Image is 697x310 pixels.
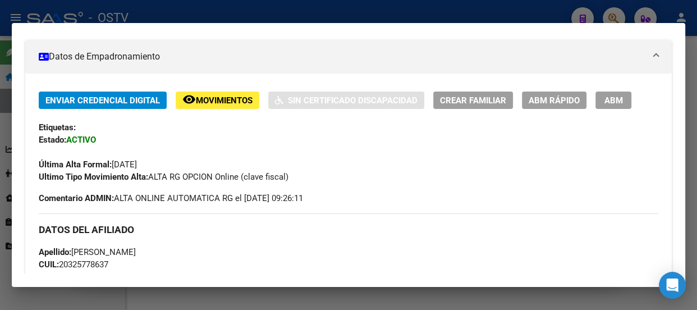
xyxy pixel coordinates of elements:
[440,95,506,106] span: Crear Familiar
[45,95,160,106] span: Enviar Credencial Digital
[39,224,658,236] h3: DATOS DEL AFILIADO
[39,50,645,63] mat-panel-title: Datos de Empadronamiento
[522,92,586,109] button: ABM Rápido
[39,272,84,282] strong: Documento:
[25,40,672,74] mat-expansion-panel-header: Datos de Empadronamiento
[39,272,219,282] span: DU - DOCUMENTO UNICO 32577863
[595,92,631,109] button: ABM
[288,95,418,106] span: Sin Certificado Discapacidad
[39,92,167,109] button: Enviar Credencial Digital
[196,95,253,106] span: Movimientos
[433,92,513,109] button: Crear Familiar
[39,135,66,145] strong: Estado:
[39,172,288,182] span: ALTA RG OPCION Online (clave fiscal)
[176,92,259,109] button: Movimientos
[39,192,303,204] span: ALTA ONLINE AUTOMATICA RG el [DATE] 09:26:11
[182,93,196,106] mat-icon: remove_red_eye
[39,247,136,257] span: [PERSON_NAME]
[39,159,112,170] strong: Última Alta Formal:
[268,92,424,109] button: Sin Certificado Discapacidad
[39,247,71,257] strong: Apellido:
[39,259,108,270] span: 20325778637
[604,95,623,106] span: ABM
[39,159,137,170] span: [DATE]
[39,259,59,270] strong: CUIL:
[529,95,580,106] span: ABM Rápido
[39,122,76,133] strong: Etiquetas:
[66,135,96,145] strong: ACTIVO
[659,272,686,299] div: Open Intercom Messenger
[39,193,114,203] strong: Comentario ADMIN:
[39,172,148,182] strong: Ultimo Tipo Movimiento Alta:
